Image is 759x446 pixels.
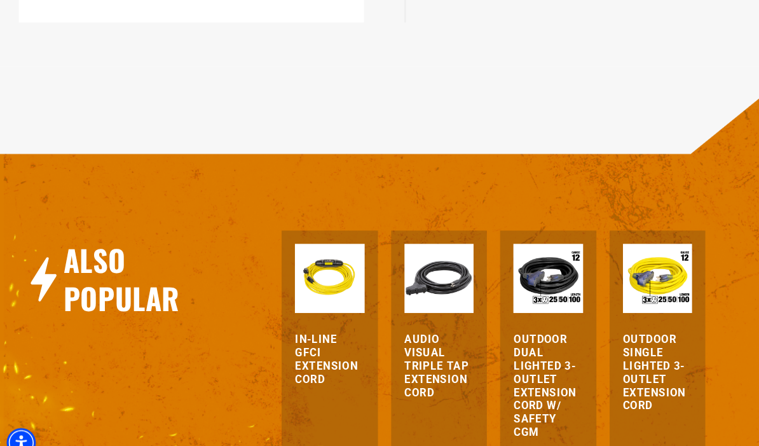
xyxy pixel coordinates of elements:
a: Audio Visual Triple Tap Extension Cord [389,319,455,382]
img: Yellow [284,233,350,300]
img: Outdoor Single Lighted 3-Outlet Extension Cord [598,233,664,300]
h2: Also Popular [62,231,189,303]
a: Outdoor Dual Lighted 3-Outlet Extension Cord w/ Safety CGM [493,319,559,421]
img: Outdoor Dual Lighted 3-Outlet Extension Cord w/ Safety CGM [493,233,559,300]
div: Accessibility Menu [8,410,36,438]
a: In-Line GFCI Extension Cord [284,319,350,370]
a: Outdoor Single Lighted 3-Outlet Extension Cord [598,319,664,395]
img: black [389,233,455,300]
